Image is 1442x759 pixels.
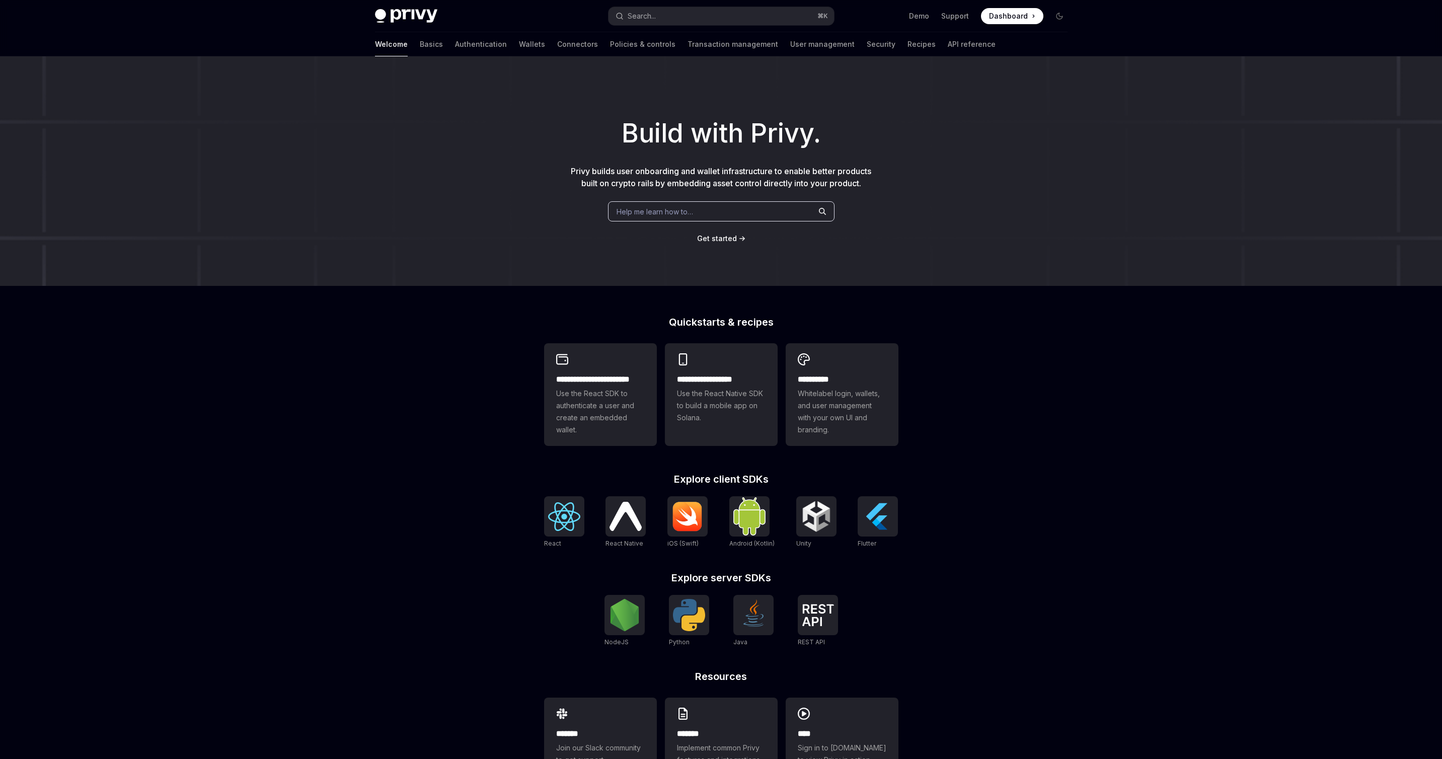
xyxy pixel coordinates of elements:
[375,32,408,56] a: Welcome
[665,343,778,446] a: **** **** **** ***Use the React Native SDK to build a mobile app on Solana.
[544,573,898,583] h2: Explore server SDKs
[798,595,838,647] a: REST APIREST API
[697,234,737,244] a: Get started
[817,12,828,20] span: ⌘ K
[688,32,778,56] a: Transaction management
[544,317,898,327] h2: Quickstarts & recipes
[948,32,996,56] a: API reference
[733,595,774,647] a: JavaJava
[669,638,690,646] span: Python
[16,114,1426,153] h1: Build with Privy.
[796,540,811,547] span: Unity
[1051,8,1068,24] button: Toggle dark mode
[733,638,747,646] span: Java
[796,496,837,549] a: UnityUnity
[671,501,704,532] img: iOS (Swift)
[858,540,876,547] span: Flutter
[669,595,709,647] a: PythonPython
[733,497,766,535] img: Android (Kotlin)
[609,599,641,631] img: NodeJS
[798,638,825,646] span: REST API
[858,496,898,549] a: FlutterFlutter
[455,32,507,56] a: Authentication
[862,500,894,533] img: Flutter
[544,496,584,549] a: ReactReact
[697,234,737,243] span: Get started
[571,166,871,188] span: Privy builds user onboarding and wallet infrastructure to enable better products built on crypto ...
[981,8,1043,24] a: Dashboard
[786,343,898,446] a: **** *****Whitelabel login, wallets, and user management with your own UI and branding.
[610,32,675,56] a: Policies & controls
[907,32,936,56] a: Recipes
[610,502,642,530] img: React Native
[628,10,656,22] div: Search...
[677,388,766,424] span: Use the React Native SDK to build a mobile app on Solana.
[544,540,561,547] span: React
[800,500,832,533] img: Unity
[790,32,855,56] a: User management
[989,11,1028,21] span: Dashboard
[544,671,898,681] h2: Resources
[609,7,834,25] button: Search...⌘K
[604,595,645,647] a: NodeJSNodeJS
[802,604,834,626] img: REST API
[544,474,898,484] h2: Explore client SDKs
[605,540,643,547] span: React Native
[557,32,598,56] a: Connectors
[667,540,699,547] span: iOS (Swift)
[519,32,545,56] a: Wallets
[667,496,708,549] a: iOS (Swift)iOS (Swift)
[556,388,645,436] span: Use the React SDK to authenticate a user and create an embedded wallet.
[420,32,443,56] a: Basics
[604,638,629,646] span: NodeJS
[605,496,646,549] a: React NativeReact Native
[617,206,693,217] span: Help me learn how to…
[737,599,770,631] img: Java
[375,9,437,23] img: dark logo
[909,11,929,21] a: Demo
[673,599,705,631] img: Python
[798,388,886,436] span: Whitelabel login, wallets, and user management with your own UI and branding.
[729,496,775,549] a: Android (Kotlin)Android (Kotlin)
[548,502,580,531] img: React
[867,32,895,56] a: Security
[729,540,775,547] span: Android (Kotlin)
[941,11,969,21] a: Support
